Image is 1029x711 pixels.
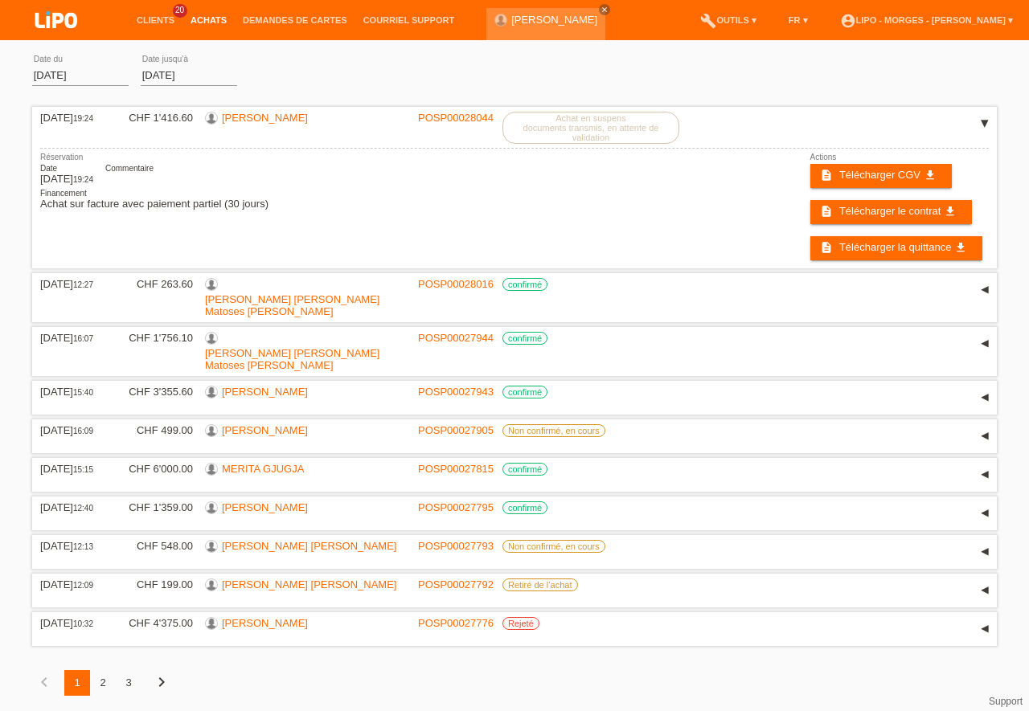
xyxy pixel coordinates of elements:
i: close [601,6,609,14]
div: [DATE] [40,501,105,513]
div: [DATE] [40,424,105,436]
label: confirmé [502,463,547,476]
a: POSP00028044 [418,112,494,124]
label: Rejeté [502,617,539,630]
div: CHF 263.60 [117,278,193,290]
a: [PERSON_NAME] [PERSON_NAME] Matoses [PERSON_NAME] [205,293,379,317]
label: confirmé [502,501,547,514]
a: [PERSON_NAME] [222,501,308,513]
a: Courriel Support [355,15,462,25]
a: POSP00027815 [418,463,494,475]
span: 12:40 [73,504,93,513]
span: 15:15 [73,465,93,474]
a: POSP00027776 [418,617,494,629]
label: confirmé [502,278,547,291]
div: Financement [40,189,269,198]
a: [PERSON_NAME] [222,386,308,398]
a: [PERSON_NAME] [222,617,308,629]
a: MERITA GJUGJA [222,463,304,475]
a: account_circleLIPO - Morges - [PERSON_NAME] ▾ [832,15,1021,25]
span: 12:09 [73,581,93,590]
span: 15:40 [73,388,93,397]
div: Date [40,164,93,173]
span: 10:32 [73,619,93,628]
div: étendre/coller [973,112,997,136]
div: CHF 1'359.00 [117,501,193,513]
a: description Télécharger le contrat get_app [810,200,972,224]
label: Non confirmé, en cours [502,424,605,437]
a: description Télécharger CGV get_app [810,164,952,188]
div: [DATE] [40,578,105,590]
a: FR ▾ [781,15,816,25]
i: get_app [924,169,937,182]
div: CHF 548.00 [117,540,193,552]
div: étendre/coller [973,540,997,564]
div: [DATE] [40,278,105,290]
a: [PERSON_NAME] [222,112,308,124]
span: 19:24 [73,175,93,184]
div: étendre/coller [973,332,997,356]
a: POSP00027944 [418,332,494,344]
a: POSP00027795 [418,501,494,513]
div: Actions [810,153,990,161]
div: [DATE] [40,112,105,124]
a: Achats [182,15,235,25]
a: [PERSON_NAME] [PERSON_NAME] Matoses [PERSON_NAME] [205,347,379,371]
div: [DATE] [40,463,105,475]
div: étendre/coller [973,463,997,487]
div: CHF 6'000.00 [117,463,193,475]
a: description Télécharger la quittance get_app [810,236,983,260]
div: Achat sur facture avec paiement partiel (30 jours) [40,189,269,210]
div: étendre/coller [973,617,997,641]
a: close [599,4,610,15]
span: 12:27 [73,280,93,289]
div: [DATE] [40,386,105,398]
i: get_app [944,205,957,218]
i: account_circle [840,13,856,29]
a: [PERSON_NAME] [PERSON_NAME] [222,578,396,590]
div: étendre/coller [973,501,997,525]
a: Demandes de cartes [235,15,355,25]
div: 1 [64,670,90,696]
div: [DATE] [40,164,93,185]
div: étendre/coller [973,578,997,603]
i: description [820,241,833,254]
a: buildOutils ▾ [692,15,764,25]
label: Retiré de l‘achat [502,578,578,591]
a: [PERSON_NAME] [511,14,597,26]
label: confirmé [502,332,547,345]
label: Achat en suspens documents transmis, en attente de validation [502,112,679,144]
span: 16:07 [73,334,93,343]
div: CHF 1'756.10 [117,332,193,344]
span: Télécharger CGV [839,169,920,181]
i: description [820,169,833,182]
span: Télécharger la quittance [839,241,951,253]
label: Non confirmé, en cours [502,540,605,553]
span: 16:09 [73,427,93,435]
a: [PERSON_NAME] [PERSON_NAME] [222,540,396,552]
i: chevron_right [152,672,171,692]
span: 19:24 [73,114,93,123]
span: Télécharger le contrat [839,205,941,217]
i: get_app [954,241,967,254]
a: POSP00027793 [418,540,494,552]
span: 12:13 [73,542,93,551]
i: chevron_left [35,672,54,692]
label: confirmé [502,386,547,398]
div: étendre/coller [973,278,997,302]
a: Support [989,696,1023,707]
i: description [820,205,833,218]
a: POSP00027943 [418,386,494,398]
a: POSP00027905 [418,424,494,436]
div: CHF 4'375.00 [117,617,193,629]
div: CHF 3'355.60 [117,386,193,398]
div: 3 [116,670,141,696]
div: étendre/coller [973,386,997,410]
div: [DATE] [40,617,105,629]
div: Commentaire [105,164,154,173]
a: POSP00028016 [418,278,494,290]
span: 20 [173,4,187,18]
i: build [700,13,716,29]
div: [DATE] [40,332,105,344]
div: [DATE] [40,540,105,552]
